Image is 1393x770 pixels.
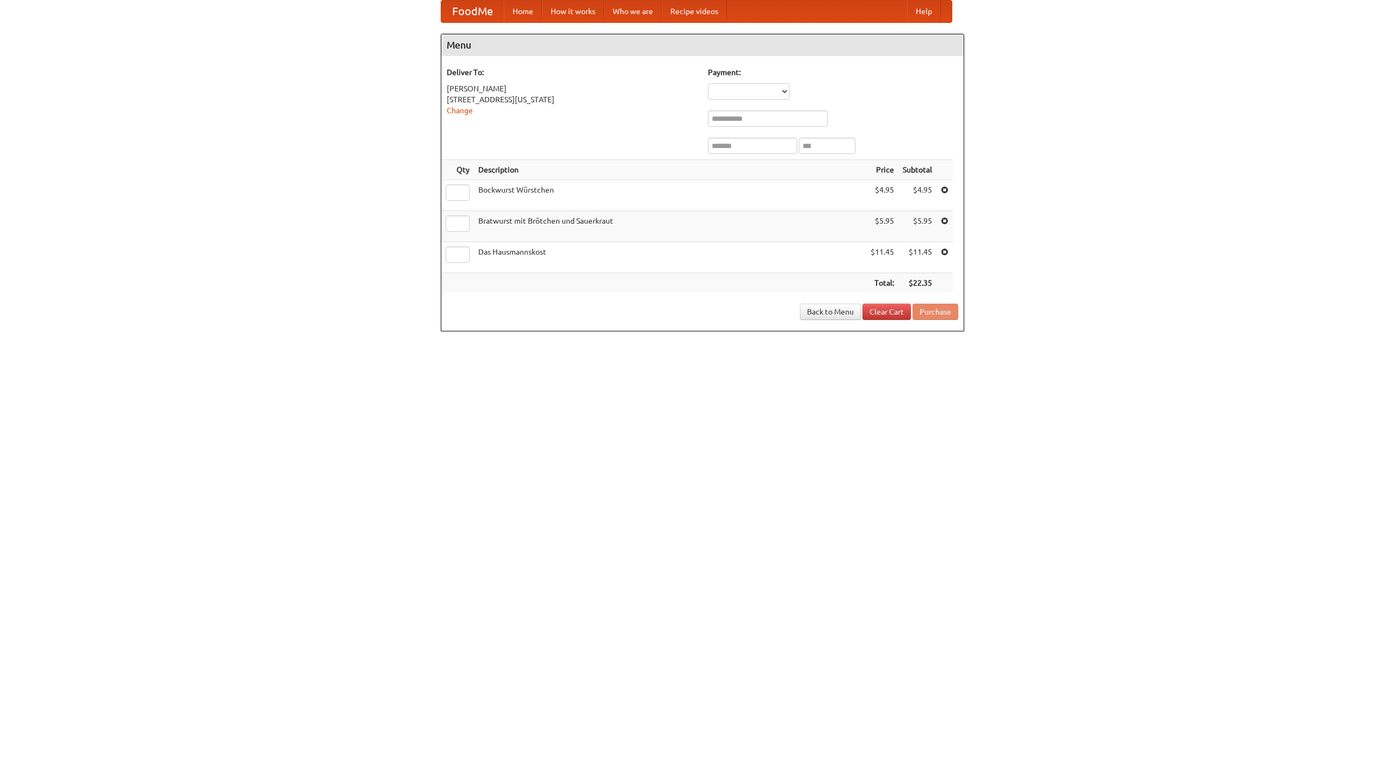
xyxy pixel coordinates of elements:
[866,211,898,242] td: $5.95
[441,160,474,180] th: Qty
[474,160,866,180] th: Description
[447,83,697,94] div: [PERSON_NAME]
[441,34,964,56] h4: Menu
[447,106,473,115] a: Change
[907,1,941,22] a: Help
[708,67,958,78] h5: Payment:
[913,304,958,320] button: Purchase
[447,94,697,105] div: [STREET_ADDRESS][US_STATE]
[866,180,898,211] td: $4.95
[474,242,866,273] td: Das Hausmannskost
[542,1,604,22] a: How it works
[866,242,898,273] td: $11.45
[898,160,936,180] th: Subtotal
[800,304,861,320] a: Back to Menu
[474,180,866,211] td: Bockwurst Würstchen
[504,1,542,22] a: Home
[866,273,898,293] th: Total:
[862,304,911,320] a: Clear Cart
[898,180,936,211] td: $4.95
[447,67,697,78] h5: Deliver To:
[898,242,936,273] td: $11.45
[604,1,662,22] a: Who we are
[898,273,936,293] th: $22.35
[474,211,866,242] td: Bratwurst mit Brötchen und Sauerkraut
[866,160,898,180] th: Price
[898,211,936,242] td: $5.95
[441,1,504,22] a: FoodMe
[662,1,727,22] a: Recipe videos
